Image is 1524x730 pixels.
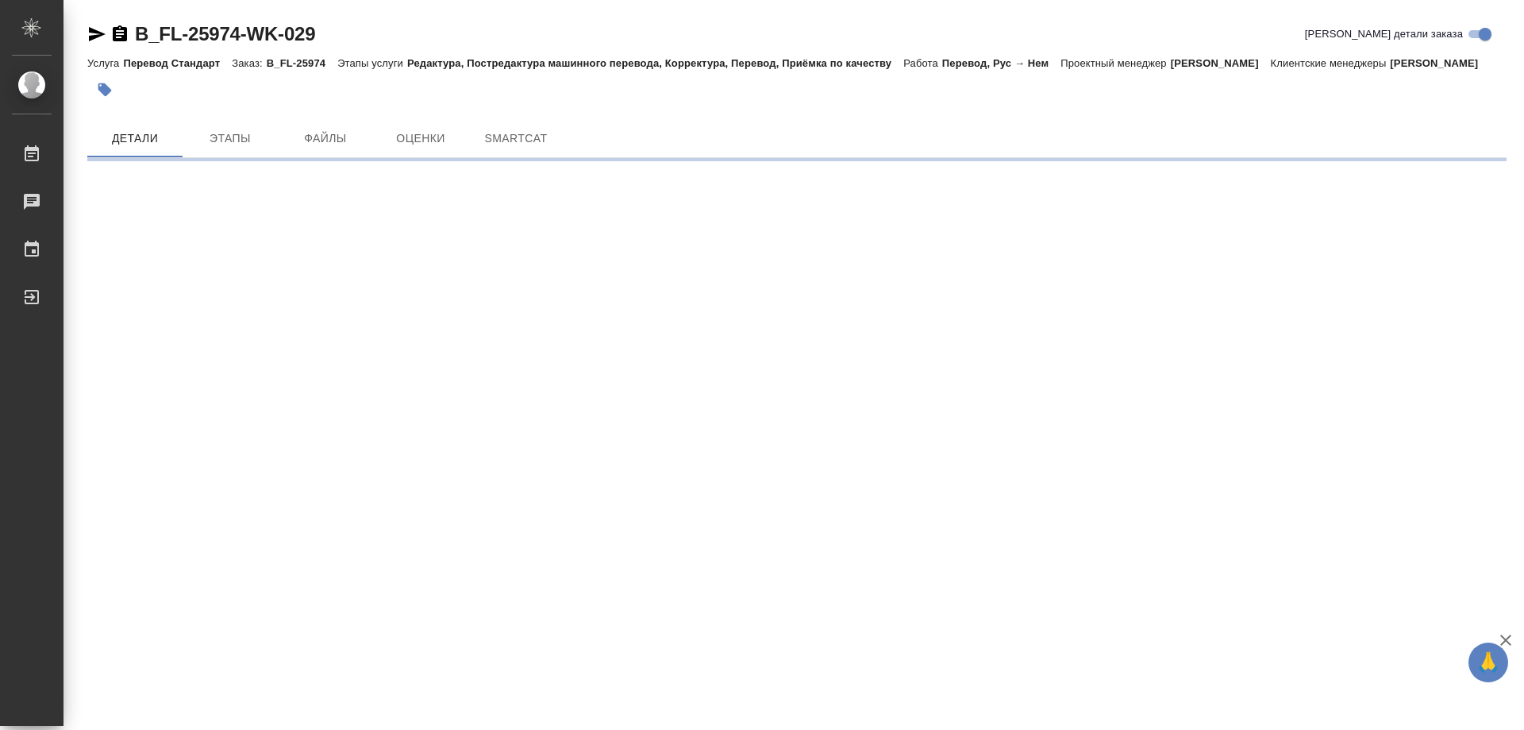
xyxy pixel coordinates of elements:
[383,129,459,149] span: Оценки
[478,129,554,149] span: SmartCat
[97,129,173,149] span: Детали
[87,57,123,69] p: Услуга
[87,72,122,107] button: Добавить тэг
[1475,646,1502,679] span: 🙏
[1390,57,1490,69] p: [PERSON_NAME]
[232,57,266,69] p: Заказ:
[1171,57,1271,69] p: [PERSON_NAME]
[192,129,268,149] span: Этапы
[1305,26,1463,42] span: [PERSON_NAME] детали заказа
[267,57,337,69] p: B_FL-25974
[87,25,106,44] button: Скопировать ссылку для ЯМессенджера
[1060,57,1170,69] p: Проектный менеджер
[903,57,942,69] p: Работа
[1271,57,1391,69] p: Клиентские менеджеры
[407,57,903,69] p: Редактура, Постредактура машинного перевода, Корректура, Перевод, Приёмка по качеству
[287,129,364,149] span: Файлы
[135,23,315,44] a: B_FL-25974-WK-029
[123,57,232,69] p: Перевод Стандарт
[110,25,129,44] button: Скопировать ссылку
[337,57,407,69] p: Этапы услуги
[1468,643,1508,682] button: 🙏
[942,57,1060,69] p: Перевод, Рус → Нем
